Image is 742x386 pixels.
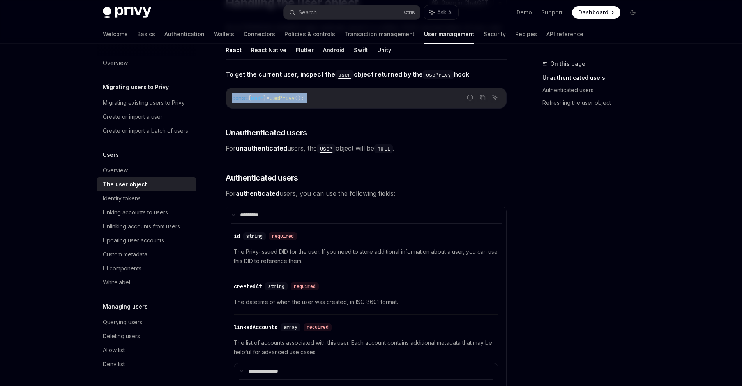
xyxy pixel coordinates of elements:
[97,110,196,124] a: Create or import a user
[404,9,415,16] span: Ctrl K
[335,70,354,78] a: user
[214,25,234,44] a: Wallets
[550,59,585,68] span: On this page
[103,25,128,44] a: Welcome
[234,323,277,331] div: linkedAccounts
[226,41,242,59] button: React
[164,25,205,44] a: Authentication
[516,9,532,16] a: Demo
[335,70,354,79] code: user
[541,9,563,16] a: Support
[236,144,287,152] strong: unauthenticated
[542,96,645,109] a: Refreshing the user object
[103,250,147,259] div: Custom metadata
[226,70,471,78] strong: To get the current user, inspect the object returned by the hook:
[546,25,583,44] a: API reference
[295,95,304,102] span: ();
[97,219,196,233] a: Unlinking accounts from users
[97,329,196,343] a: Deleting users
[234,297,498,307] span: The datetime of when the user was created, in ISO 8601 format.
[423,70,454,79] code: usePrivy
[97,233,196,247] a: Updating user accounts
[103,208,168,217] div: Linking accounts to users
[465,93,475,103] button: Report incorrect code
[578,9,608,16] span: Dashboard
[284,5,420,19] button: Search...CtrlK
[97,315,196,329] a: Querying users
[97,56,196,70] a: Overview
[296,41,314,59] button: Flutter
[299,8,320,17] div: Search...
[542,72,645,84] a: Unauthenticated users
[103,58,128,68] div: Overview
[103,194,141,203] div: Identity tokens
[304,323,332,331] div: required
[268,283,284,289] span: string
[226,143,507,154] span: For users, the object will be .
[323,41,344,59] button: Android
[97,275,196,289] a: Whitelabel
[232,95,248,102] span: const
[263,95,267,102] span: }
[103,332,140,341] div: Deleting users
[317,144,336,152] a: user
[103,98,185,107] div: Migrating existing users to Privy
[103,264,141,273] div: UI components
[344,25,415,44] a: Transaction management
[244,25,275,44] a: Connectors
[284,324,297,330] span: array
[270,95,295,102] span: usePrivy
[424,5,458,19] button: Ask AI
[354,41,368,59] button: Swift
[97,343,196,357] a: Allow list
[251,41,286,59] button: React Native
[103,346,125,355] div: Allow list
[103,318,142,327] div: Querying users
[627,6,639,19] button: Toggle dark mode
[248,95,251,102] span: {
[97,191,196,205] a: Identity tokens
[284,25,335,44] a: Policies & controls
[291,282,319,290] div: required
[97,177,196,191] a: The user object
[226,172,298,183] span: Authenticated users
[269,232,297,240] div: required
[236,189,279,197] strong: authenticated
[103,278,130,287] div: Whitelabel
[234,247,498,266] span: The Privy-issued DID for the user. If you need to store additional information about a user, you ...
[103,360,125,369] div: Deny list
[267,95,270,102] span: =
[97,124,196,138] a: Create or import a batch of users
[103,150,119,160] h5: Users
[103,166,128,175] div: Overview
[103,82,169,92] h5: Migrating users to Privy
[103,302,148,311] h5: Managing users
[226,188,507,199] span: For users, you can use the following fields:
[137,25,155,44] a: Basics
[234,282,262,290] div: createdAt
[103,112,163,121] div: Create or import a user
[484,25,506,44] a: Security
[103,7,151,18] img: dark logo
[103,236,164,245] div: Updating user accounts
[97,205,196,219] a: Linking accounts to users
[374,144,393,153] code: null
[251,95,263,102] span: user
[103,126,188,135] div: Create or import a batch of users
[103,180,147,189] div: The user object
[317,144,336,153] code: user
[97,96,196,110] a: Migrating existing users to Privy
[490,93,500,103] button: Ask AI
[572,6,620,19] a: Dashboard
[97,261,196,275] a: UI components
[234,232,240,240] div: id
[234,338,498,357] span: The list of accounts associated with this user. Each account contains additional metadata that ma...
[377,41,391,59] button: Unity
[226,127,307,138] span: Unauthenticated users
[437,9,453,16] span: Ask AI
[103,222,180,231] div: Unlinking accounts from users
[97,247,196,261] a: Custom metadata
[97,357,196,371] a: Deny list
[542,84,645,96] a: Authenticated users
[97,163,196,177] a: Overview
